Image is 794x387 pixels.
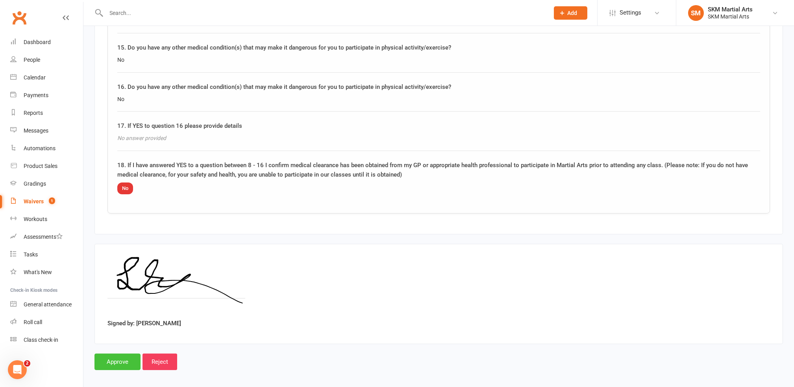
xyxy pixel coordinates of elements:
div: Tasks [24,251,38,258]
a: What's New [10,264,83,281]
a: Product Sales [10,157,83,175]
a: Clubworx [9,8,29,28]
div: No [117,55,760,64]
a: Dashboard [10,33,83,51]
a: Assessments [10,228,83,246]
a: Roll call [10,313,83,331]
iframe: Intercom live chat [8,360,27,379]
div: People [24,57,40,63]
div: Roll call [24,319,42,325]
div: 16. Do you have any other medical condition(s) that may make it dangerous for you to participate ... [117,82,760,92]
label: Signed by: [PERSON_NAME] [107,319,181,328]
div: Workouts [24,216,47,222]
span: No [117,182,133,195]
input: Search... [104,7,544,18]
span: 1 [49,197,55,204]
div: Payments [24,92,48,98]
div: Class check-in [24,337,58,343]
div: SM [688,5,704,21]
a: Calendar [10,69,83,87]
div: Waivers [24,198,44,205]
input: Reject [143,354,177,370]
div: 17. If YES to question 16 please provide details [117,121,760,131]
div: Messages [24,127,48,134]
a: Reports [10,104,83,122]
div: Calendar [24,74,46,81]
img: image1760513799.png [107,257,245,316]
div: Automations [24,145,56,151]
button: Add [554,6,587,20]
div: Dashboard [24,39,51,45]
div: Reports [24,110,43,116]
input: Approve [94,354,141,370]
div: General attendance [24,301,72,308]
div: Gradings [24,181,46,187]
span: Add [568,10,577,16]
a: Waivers 1 [10,193,83,210]
a: Automations [10,140,83,157]
a: Tasks [10,246,83,264]
div: SKM Martial Arts [708,6,753,13]
span: 2 [24,360,30,367]
div: SKM Martial Arts [708,13,753,20]
div: Assessments [24,234,63,240]
div: 18. If I have answered YES to a question between 8 - 16 I confirm medical clearance has been obta... [117,160,760,179]
a: General attendance kiosk mode [10,296,83,313]
div: 15. Do you have any other medical condition(s) that may make it dangerous for you to participate ... [117,43,760,52]
div: What's New [24,269,52,275]
a: Workouts [10,210,83,228]
a: Payments [10,87,83,104]
span: Settings [620,4,641,22]
a: Class kiosk mode [10,331,83,349]
div: No [117,95,760,103]
a: Gradings [10,175,83,193]
div: Product Sales [24,163,57,169]
a: Messages [10,122,83,140]
em: No answer provided [117,135,166,141]
a: People [10,51,83,69]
